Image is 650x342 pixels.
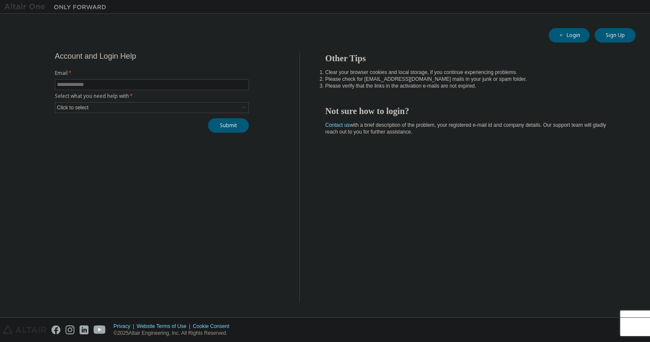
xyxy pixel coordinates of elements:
button: Submit [208,118,249,133]
div: Cookie Consent [193,323,234,330]
a: Contact us [325,122,350,128]
p: © 2025 Altair Engineering, Inc. All Rights Reserved. [114,330,234,337]
h2: Not sure how to login? [325,105,621,117]
div: Privacy [114,323,137,330]
div: Website Terms of Use [137,323,193,330]
img: youtube.svg [94,325,106,334]
label: Email [55,70,249,77]
img: facebook.svg [51,325,60,334]
img: Altair One [4,3,111,11]
li: Clear your browser cookies and local storage, if you continue experiencing problems. [325,69,621,76]
span: with a brief description of the problem, your registered e-mail id and company details. Our suppo... [325,122,606,135]
label: Select what you need help with [55,93,249,100]
div: Account and Login Help [55,53,210,60]
li: Please verify that the links in the activation e-mails are not expired. [325,83,621,89]
li: Please check for [EMAIL_ADDRESS][DOMAIN_NAME] mails in your junk or spam folder. [325,76,621,83]
h2: Other Tips [325,53,621,64]
img: instagram.svg [66,325,74,334]
div: Click to select [57,104,88,111]
button: Login [549,28,590,43]
div: Click to select [55,103,248,113]
img: altair_logo.svg [3,325,46,334]
button: Sign Up [595,28,636,43]
img: linkedin.svg [80,325,88,334]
